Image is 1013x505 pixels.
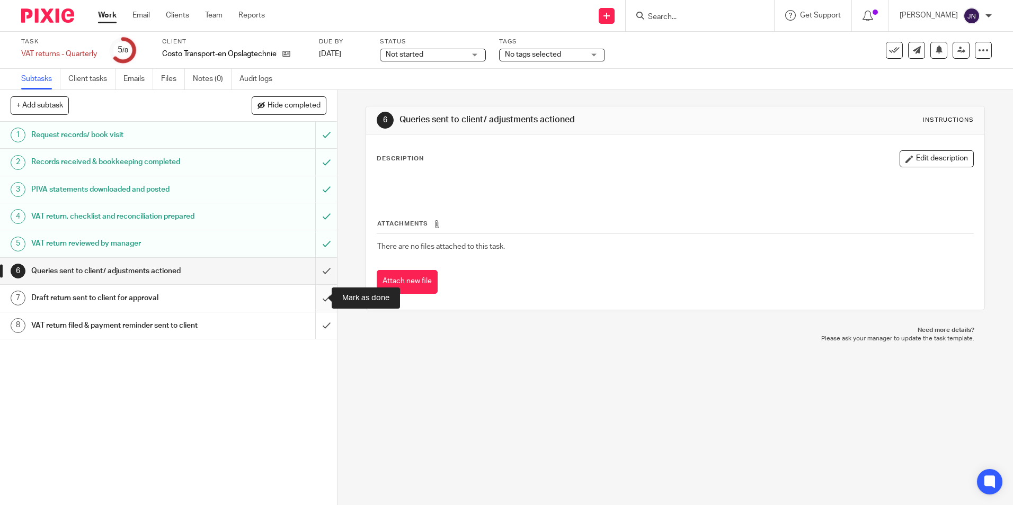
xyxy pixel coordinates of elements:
input: Search [647,13,742,22]
div: 6 [377,112,394,129]
label: Status [380,38,486,46]
div: 5 [118,44,128,56]
h1: VAT return reviewed by manager [31,236,214,251]
h1: PIVA statements downloaded and posted [31,182,214,197]
a: Subtasks [21,69,60,89]
span: Hide completed [268,102,321,110]
span: [DATE] [319,50,341,58]
label: Due by [319,38,367,46]
a: Work [98,10,117,21]
h1: Records received & bookkeeping completed [31,154,214,170]
h1: Queries sent to client/ adjustments actioned [31,263,214,279]
div: 6 [11,264,25,278]
p: [PERSON_NAME] [900,10,958,21]
a: Client tasks [68,69,115,89]
h1: Request records/ book visit [31,127,214,143]
div: 2 [11,155,25,170]
small: /8 [122,48,128,53]
a: Emails [123,69,153,89]
div: 7 [11,291,25,305]
div: 4 [11,209,25,224]
span: There are no files attached to this task. [377,243,505,250]
a: Email [132,10,150,21]
a: Audit logs [239,69,280,89]
div: 8 [11,318,25,333]
div: Instructions [923,116,974,124]
p: Costo Transport-en Opslagtechniek B.V [162,49,277,59]
a: Reports [238,10,265,21]
a: Notes (0) [193,69,232,89]
span: No tags selected [505,51,561,58]
span: Not started [386,51,423,58]
img: Pixie [21,8,74,23]
p: Need more details? [376,326,974,335]
img: svg%3E [963,7,980,24]
a: Clients [166,10,189,21]
div: 1 [11,128,25,142]
label: Client [162,38,306,46]
button: + Add subtask [11,96,69,114]
div: VAT returns - Quarterly [21,49,97,59]
h1: VAT return filed & payment reminder sent to client [31,318,214,333]
h1: Queries sent to client/ adjustments actioned [399,114,698,125]
button: Attach new file [377,270,438,294]
h1: Draft return sent to client for approval [31,290,214,306]
label: Tags [499,38,605,46]
p: Description [377,155,424,163]
button: Hide completed [252,96,326,114]
button: Edit description [900,150,974,167]
p: Please ask your manager to update the task template. [376,335,974,343]
h1: VAT return, checklist and reconciliation prepared [31,209,214,224]
label: Task [21,38,97,46]
a: Team [205,10,223,21]
a: Files [161,69,185,89]
div: 3 [11,182,25,197]
span: Attachments [377,221,428,227]
div: 5 [11,237,25,251]
span: Get Support [800,12,841,19]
